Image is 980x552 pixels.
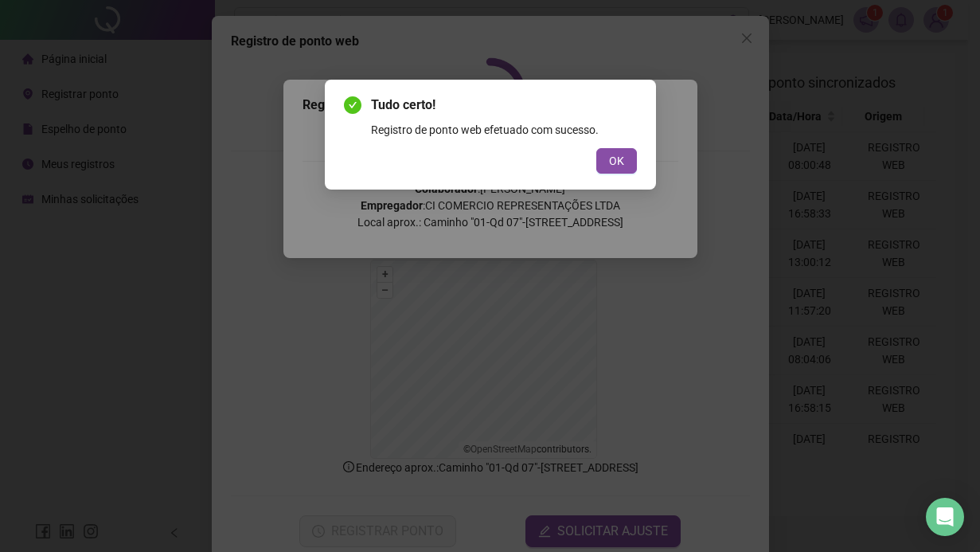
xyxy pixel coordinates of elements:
[371,121,637,139] div: Registro de ponto web efetuado com sucesso.
[344,96,361,114] span: check-circle
[926,498,964,536] div: Open Intercom Messenger
[596,148,637,174] button: OK
[609,152,624,170] span: OK
[371,96,637,115] span: Tudo certo!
